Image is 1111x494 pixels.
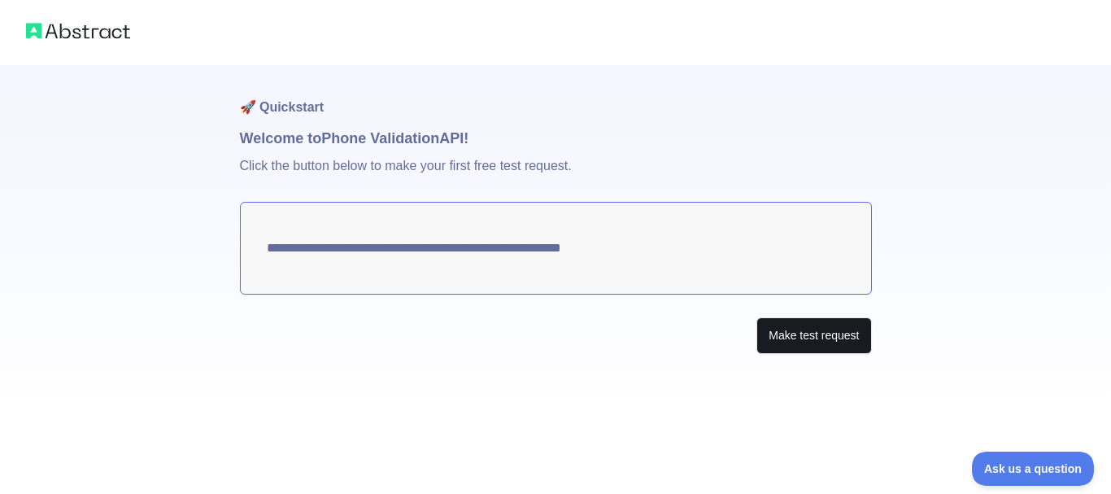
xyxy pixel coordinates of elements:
[26,20,130,42] img: Abstract logo
[240,127,872,150] h1: Welcome to Phone Validation API!
[756,317,871,354] button: Make test request
[240,150,872,202] p: Click the button below to make your first free test request.
[240,65,872,127] h1: 🚀 Quickstart
[972,452,1095,486] iframe: Toggle Customer Support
